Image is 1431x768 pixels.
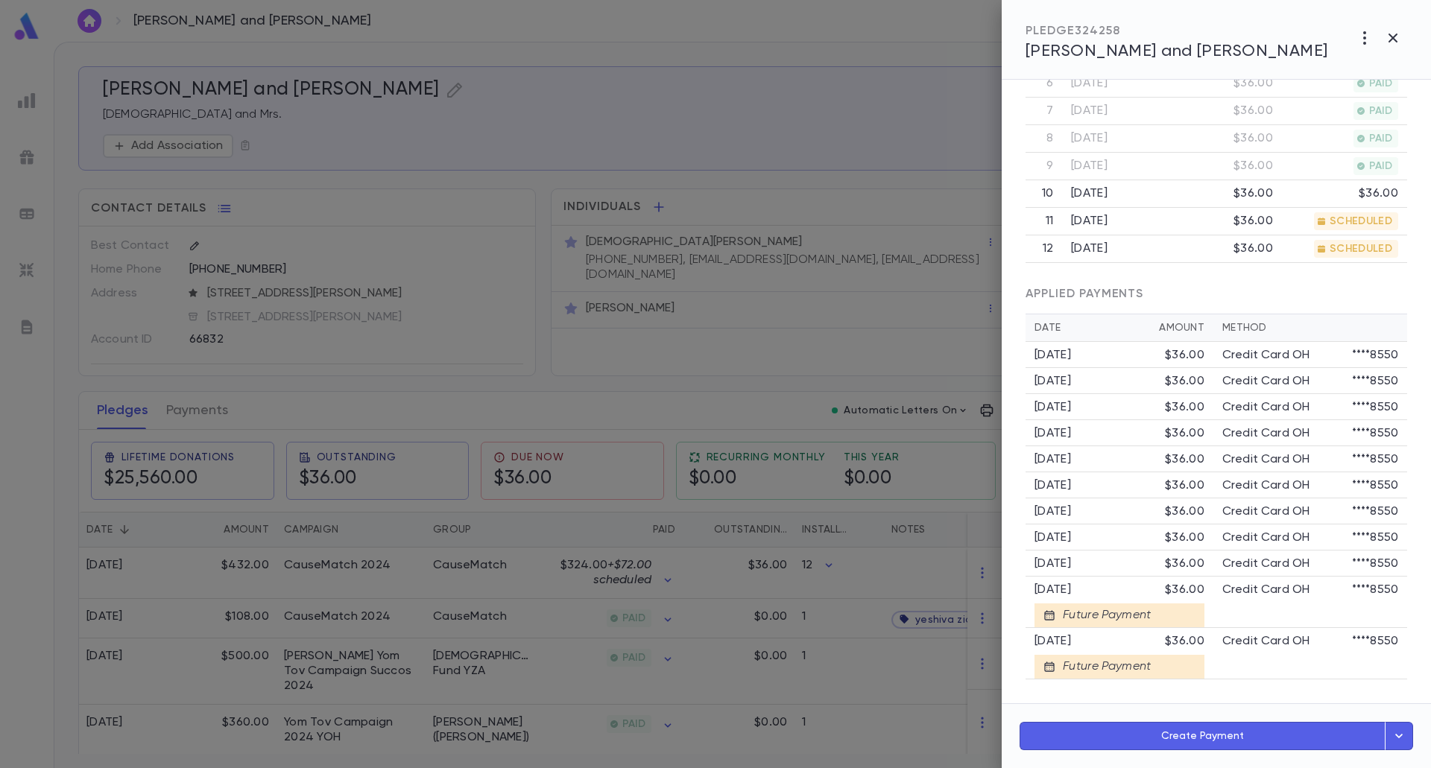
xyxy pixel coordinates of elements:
[1034,374,1165,389] div: [DATE]
[1026,125,1062,153] th: 8
[1172,98,1282,125] td: $36.00
[1165,556,1204,571] div: $36.00
[1034,478,1165,493] div: [DATE]
[1062,153,1172,180] td: [DATE]
[1222,634,1310,649] p: Credit Card OH
[1062,98,1172,125] td: [DATE]
[1165,530,1204,545] div: $36.00
[1165,400,1204,415] div: $36.00
[1034,583,1165,597] div: [DATE]
[1034,348,1165,363] div: [DATE]
[1062,70,1172,98] td: [DATE]
[1172,153,1282,180] td: $36.00
[1165,634,1204,649] div: $36.00
[1034,426,1165,441] div: [DATE]
[1172,125,1282,153] td: $36.00
[1034,452,1165,467] div: [DATE]
[1026,70,1062,98] th: 6
[1324,243,1398,255] span: SCHEDULED
[1034,556,1165,571] div: [DATE]
[1034,322,1159,334] div: Date
[1222,400,1310,415] p: Credit Card OH
[1055,608,1151,623] div: Future Payment
[1222,478,1310,493] p: Credit Card OH
[1026,208,1062,235] th: 11
[1034,530,1165,545] div: [DATE]
[1165,426,1204,441] div: $36.00
[1165,452,1204,467] div: $36.00
[1165,583,1204,597] div: $36.00
[1222,348,1310,363] p: Credit Card OH
[1222,374,1310,389] p: Credit Card OH
[1172,180,1282,208] td: $36.00
[1222,504,1310,519] p: Credit Card OH
[1055,659,1151,674] div: Future Payment
[1222,530,1310,545] p: Credit Card OH
[1062,235,1172,263] td: [DATE]
[1324,215,1398,227] span: SCHEDULED
[1172,235,1282,263] td: $36.00
[1062,208,1172,235] td: [DATE]
[1020,722,1386,750] button: Create Payment
[1165,504,1204,519] div: $36.00
[1165,348,1204,363] div: $36.00
[1034,634,1165,649] div: [DATE]
[1172,70,1282,98] td: $36.00
[1026,43,1328,60] span: [PERSON_NAME] and [PERSON_NAME]
[1165,374,1204,389] div: $36.00
[1026,98,1062,125] th: 7
[1165,478,1204,493] div: $36.00
[1363,105,1398,117] span: PAID
[1222,426,1310,441] p: Credit Card OH
[1282,180,1407,208] td: $36.00
[1026,24,1328,39] div: PLEDGE 324258
[1159,322,1204,334] div: Amount
[1222,452,1310,467] p: Credit Card OH
[1363,160,1398,172] span: PAID
[1026,288,1143,300] span: APPLIED PAYMENTS
[1026,235,1062,263] th: 12
[1062,125,1172,153] td: [DATE]
[1034,504,1165,519] div: [DATE]
[1062,180,1172,208] td: [DATE]
[1363,133,1398,145] span: PAID
[1026,153,1062,180] th: 9
[1026,180,1062,208] th: 10
[1222,556,1310,571] p: Credit Card OH
[1034,400,1165,415] div: [DATE]
[1363,77,1398,89] span: PAID
[1213,314,1407,342] th: Method
[1222,583,1310,597] p: Credit Card OH
[1172,208,1282,235] td: $36.00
